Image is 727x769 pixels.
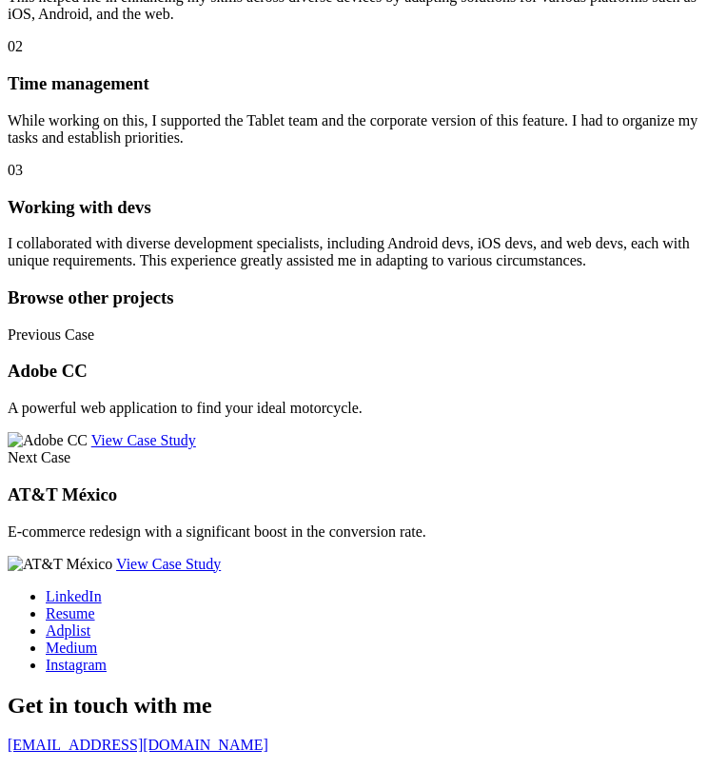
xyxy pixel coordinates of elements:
h3: Browse other projects [8,287,719,308]
a: Instagram [46,657,107,673]
p: E-commerce redesign with a significant boost in the conversion rate. [8,523,719,541]
h3: Adobe CC [8,361,719,382]
p: A powerful web application to find your ideal motorcycle. [8,400,719,417]
p: I collaborated with diverse development specialists, including Android devs, iOS devs, and web de... [8,235,719,269]
h3: Time management [8,73,719,94]
span: 03 [8,162,23,178]
a: [EMAIL_ADDRESS][DOMAIN_NAME] [8,737,268,753]
span: 02 [8,38,23,54]
img: AT&T México [8,556,112,573]
a: LinkedIn [46,588,102,604]
h3: Working with devs [8,197,719,218]
img: Adobe CC [8,432,88,449]
h3: AT&T México [8,484,719,505]
h2: Get in touch with me [8,693,719,719]
span: Next Case [8,449,70,465]
a: Medium [46,640,97,656]
a: View Case Study [116,556,221,572]
a: Adplist [46,622,90,639]
span: Previous Case [8,326,94,343]
p: While working on this, I supported the Tablet team and the corporate version of this feature. I h... [8,112,719,147]
a: View Case Study [91,432,196,448]
a: Resume [46,605,95,621]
